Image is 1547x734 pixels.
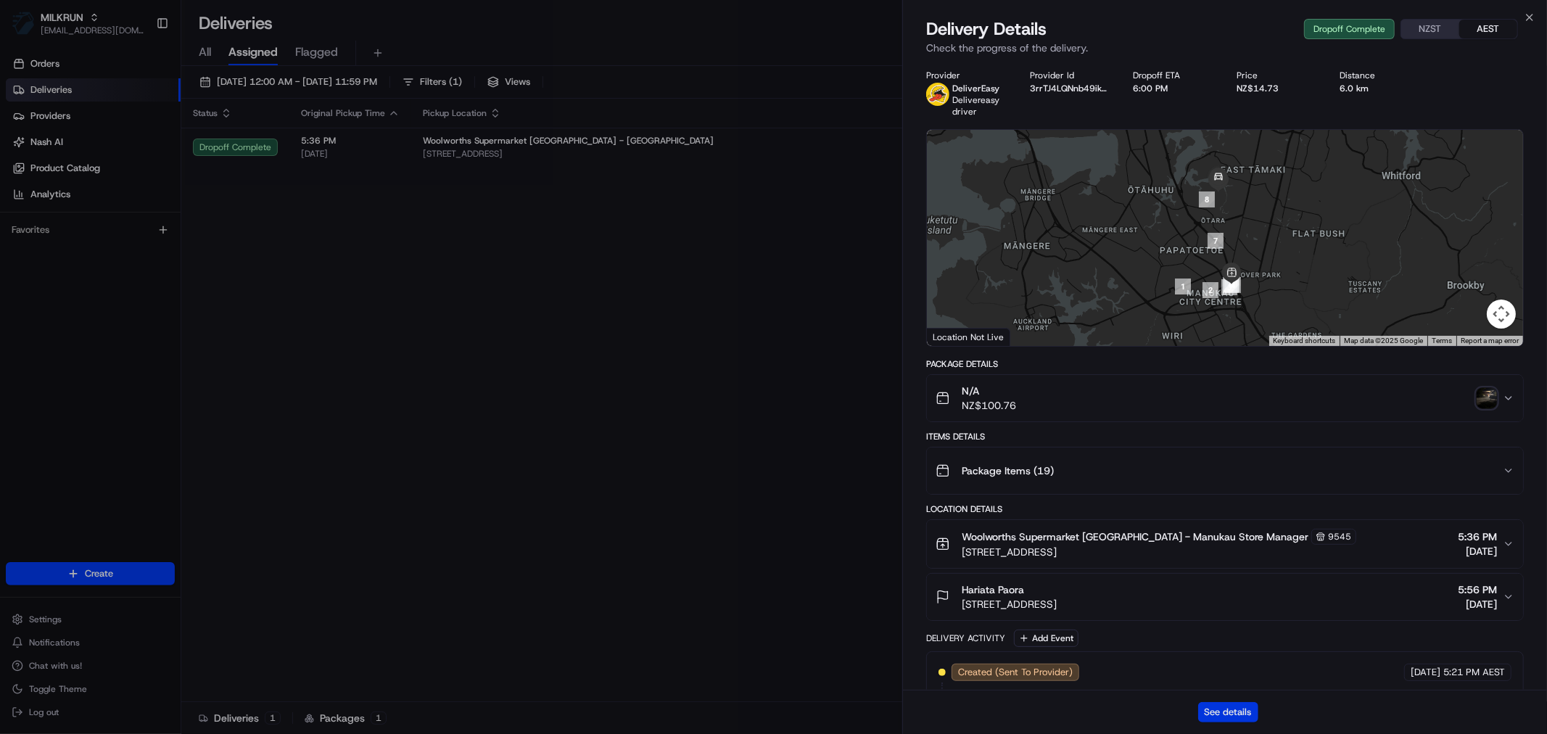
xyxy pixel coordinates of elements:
div: Dropoff ETA [1134,70,1214,81]
div: 8 [1199,191,1215,207]
button: Map camera controls [1487,300,1516,329]
p: Check the progress of the delivery. [926,41,1524,55]
button: Add Event [1014,630,1078,647]
button: AEST [1459,20,1517,38]
span: [STREET_ADDRESS] [962,545,1356,559]
span: Map data ©2025 Google [1344,337,1423,345]
span: Created (Sent To Provider) [958,666,1073,679]
div: Distance [1340,70,1421,81]
div: Provider [926,70,1007,81]
span: Delivereasy driver [952,94,999,117]
img: photo_proof_of_delivery image [1477,388,1497,408]
span: [STREET_ADDRESS] [962,597,1057,611]
span: [DATE] [1458,544,1497,558]
span: DeliverEasy [952,83,999,94]
div: 6:00 PM [1134,83,1214,94]
span: Woolworths Supermarket [GEOGRAPHIC_DATA] - Manukau Store Manager [962,529,1308,544]
div: 3 [1221,279,1237,295]
div: NZ$14.73 [1237,83,1317,94]
div: 7 [1208,233,1224,249]
img: Google [931,327,978,346]
span: [DATE] [1458,597,1497,611]
button: Hariata Paora[STREET_ADDRESS]5:56 PM[DATE] [927,574,1523,620]
button: 3rrTJ4LQNnb49iknaDQd8Q [1030,83,1110,94]
span: 9545 [1328,531,1351,543]
div: Price [1237,70,1317,81]
button: N/ANZ$100.76photo_proof_of_delivery image [927,375,1523,421]
a: Terms [1432,337,1452,345]
button: Keyboard shortcuts [1273,336,1335,346]
div: Location Details [926,503,1524,515]
span: NZ$100.76 [962,398,1016,413]
span: Package Items ( 19 ) [962,463,1054,478]
span: 5:56 PM [1458,582,1497,597]
span: 5:21 PM AEST [1443,666,1505,679]
div: 6 [1223,277,1239,293]
div: Package Details [926,358,1524,370]
button: NZST [1401,20,1459,38]
a: Report a map error [1461,337,1519,345]
span: 5:36 PM [1458,529,1497,544]
a: Open this area in Google Maps (opens a new window) [931,327,978,346]
div: 6.0 km [1340,83,1421,94]
span: [DATE] [1411,666,1440,679]
span: Hariata Paora [962,582,1024,597]
div: 1 [1175,279,1191,294]
div: Location Not Live [927,328,1010,346]
div: Items Details [926,431,1524,442]
button: Woolworths Supermarket [GEOGRAPHIC_DATA] - Manukau Store Manager9545[STREET_ADDRESS]5:36 PM[DATE] [927,520,1523,568]
img: delivereasy_logo.png [926,83,949,106]
button: Package Items (19) [927,448,1523,494]
div: 2 [1202,282,1218,298]
span: Delivery Details [926,17,1047,41]
div: Delivery Activity [926,632,1005,644]
span: N/A [962,384,1016,398]
div: Provider Id [1030,70,1110,81]
button: See details [1198,702,1258,722]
